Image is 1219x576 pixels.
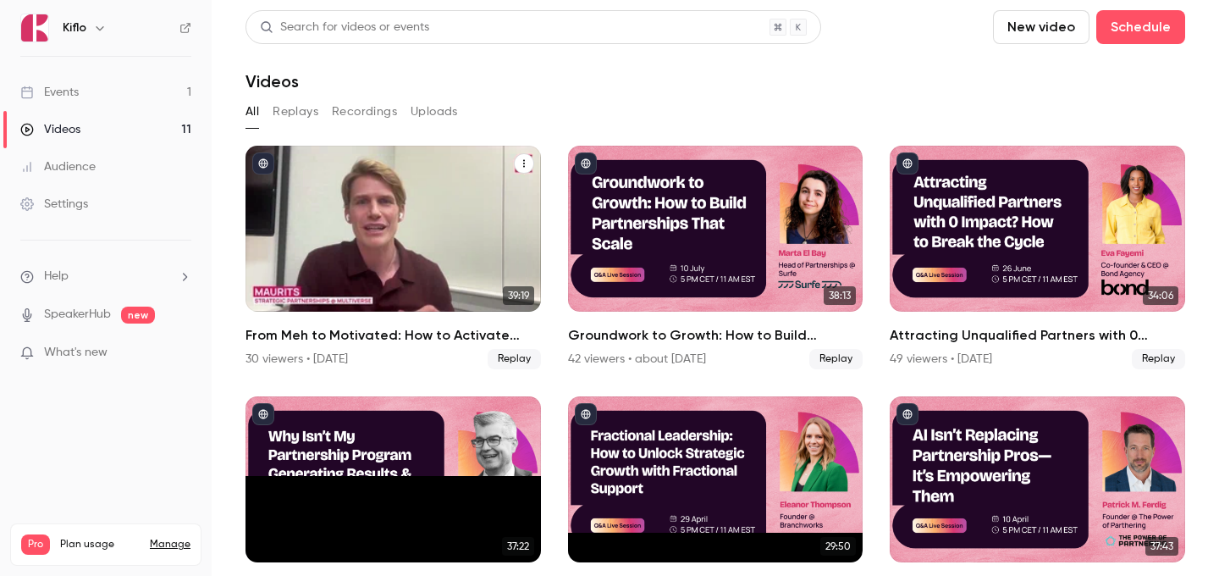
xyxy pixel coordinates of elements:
button: published [252,403,274,425]
div: Search for videos or events [260,19,429,36]
button: Schedule [1096,10,1185,44]
a: 38:13Groundwork to Growth: How to Build Partnerships That Scale42 viewers • about [DATE]Replay [568,146,863,369]
button: published [252,152,274,174]
a: SpeakerHub [44,306,111,324]
li: Groundwork to Growth: How to Build Partnerships That Scale [568,146,863,369]
div: 49 viewers • [DATE] [890,351,992,368]
li: From Meh to Motivated: How to Activate GTM Teams with FOMO & Competitive Drive [245,146,541,369]
a: Manage [150,538,190,551]
span: 37:22 [502,537,534,556]
div: Videos [20,121,80,138]
iframe: Noticeable Trigger [171,346,191,361]
h2: From Meh to Motivated: How to Activate GTM Teams with FOMO & Competitive Drive [245,325,541,346]
button: Uploads [411,98,458,125]
span: Replay [809,349,863,369]
div: Audience [20,158,96,175]
span: What's new [44,344,108,362]
h2: Attracting Unqualified Partners with 0 Impact? How to Break the Cycle [890,325,1185,346]
li: Attracting Unqualified Partners with 0 Impact? How to Break the Cycle [890,146,1185,369]
span: Pro [21,534,50,555]
span: Plan usage [60,538,140,551]
div: Settings [20,196,88,213]
h1: Videos [245,71,299,91]
section: Videos [245,10,1185,566]
a: 34:06Attracting Unqualified Partners with 0 Impact? How to Break the Cycle49 viewers • [DATE]Replay [890,146,1185,369]
button: published [896,403,918,425]
h2: Groundwork to Growth: How to Build Partnerships That Scale [568,325,863,346]
button: New video [993,10,1089,44]
button: Replays [273,98,318,125]
div: 42 viewers • about [DATE] [568,351,706,368]
span: new [121,307,155,324]
span: Replay [488,349,541,369]
button: published [575,403,597,425]
span: 39:19 [503,286,534,305]
div: 30 viewers • [DATE] [245,351,348,368]
button: published [575,152,597,174]
span: Replay [1132,349,1185,369]
button: All [245,98,259,125]
span: 29:50 [820,537,856,556]
h6: Kiflo [63,19,86,36]
span: 37:43 [1145,537,1178,556]
button: Recordings [332,98,397,125]
span: Help [44,268,69,285]
span: 38:13 [824,286,856,305]
div: Events [20,84,79,101]
span: 34:06 [1143,286,1178,305]
img: Kiflo [21,14,48,42]
a: 39:19From Meh to Motivated: How to Activate GTM Teams with FOMO & Competitive Drive30 viewers • [... [245,146,541,369]
button: published [896,152,918,174]
li: help-dropdown-opener [20,268,191,285]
